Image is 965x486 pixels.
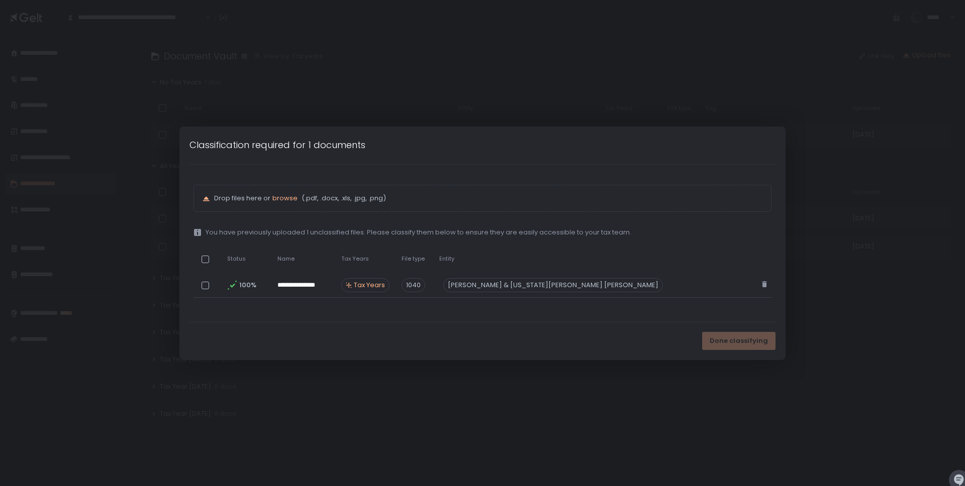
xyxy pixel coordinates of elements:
[206,228,631,237] span: You have previously uploaded 1 unclassified files. Please classify them below to ensure they are ...
[189,138,365,152] h1: Classification required for 1 documents
[227,255,246,263] span: Status
[214,194,763,203] p: Drop files here or
[402,255,425,263] span: File type
[300,194,386,203] span: (.pdf, .docx, .xls, .jpg, .png)
[402,278,425,292] div: 1040
[272,193,298,203] span: browse
[239,281,255,290] span: 100%
[277,255,295,263] span: Name
[354,281,385,290] span: Tax Years
[443,278,663,292] div: [PERSON_NAME] & [US_STATE][PERSON_NAME] [PERSON_NAME]
[341,255,369,263] span: Tax Years
[439,255,454,263] span: Entity
[272,194,298,203] button: browse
